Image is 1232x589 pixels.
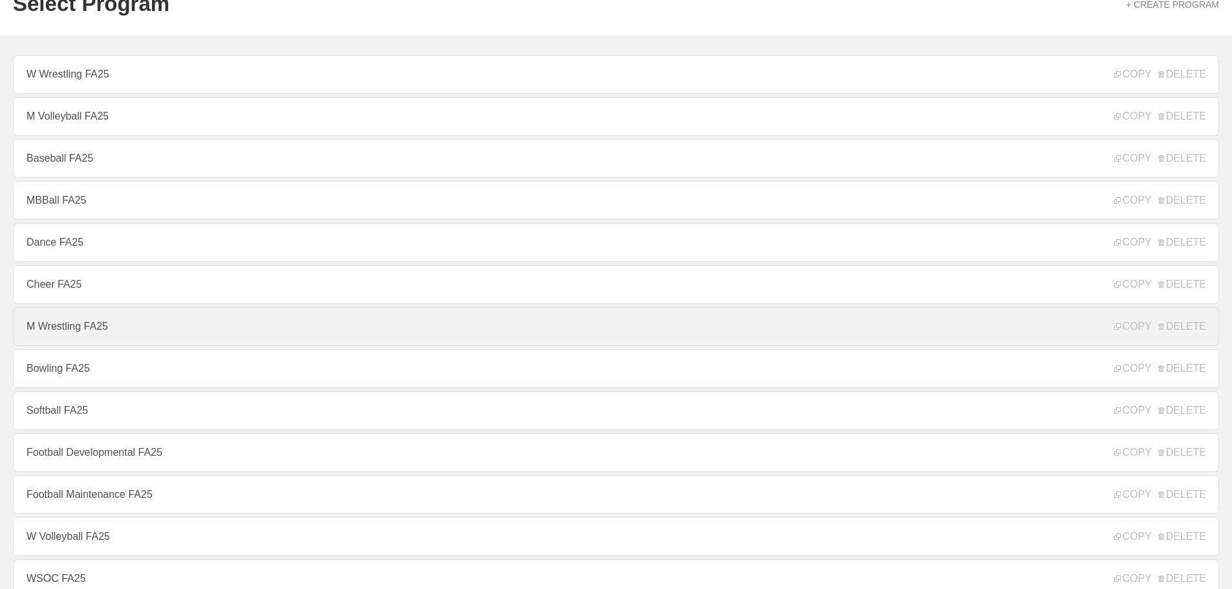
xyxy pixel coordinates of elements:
span: COPY [1114,447,1151,458]
span: COPY [1114,69,1151,80]
span: COPY [1114,573,1151,584]
a: Football Developmental FA25 [13,433,1219,472]
span: COPY [1114,321,1151,332]
span: COPY [1114,489,1151,500]
span: COPY [1114,195,1151,206]
a: Cheer FA25 [13,265,1219,304]
span: COPY [1114,153,1151,164]
span: COPY [1114,405,1151,416]
span: DELETE [1158,195,1206,206]
span: DELETE [1158,531,1206,542]
span: COPY [1114,363,1151,374]
span: DELETE [1158,111,1206,122]
span: DELETE [1158,69,1206,80]
span: DELETE [1158,279,1206,290]
iframe: Chat Widget [1167,527,1232,589]
span: DELETE [1158,237,1206,248]
a: M Volleyball FA25 [13,97,1219,136]
a: M Wrestling FA25 [13,307,1219,346]
a: Bowling FA25 [13,349,1219,388]
span: COPY [1114,279,1151,290]
span: DELETE [1158,363,1206,374]
span: DELETE [1158,489,1206,500]
a: MBBall FA25 [13,181,1219,220]
span: COPY [1114,531,1151,542]
span: DELETE [1158,573,1206,584]
span: COPY [1114,111,1151,122]
span: DELETE [1158,153,1206,164]
span: DELETE [1158,447,1206,458]
a: Softball FA25 [13,391,1219,430]
span: COPY [1114,237,1151,248]
a: Football Maintenance FA25 [13,475,1219,514]
a: W Volleyball FA25 [13,517,1219,556]
a: Dance FA25 [13,223,1219,262]
span: DELETE [1158,321,1206,332]
a: Baseball FA25 [13,139,1219,178]
a: W Wrestling FA25 [13,55,1219,94]
span: DELETE [1158,405,1206,416]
